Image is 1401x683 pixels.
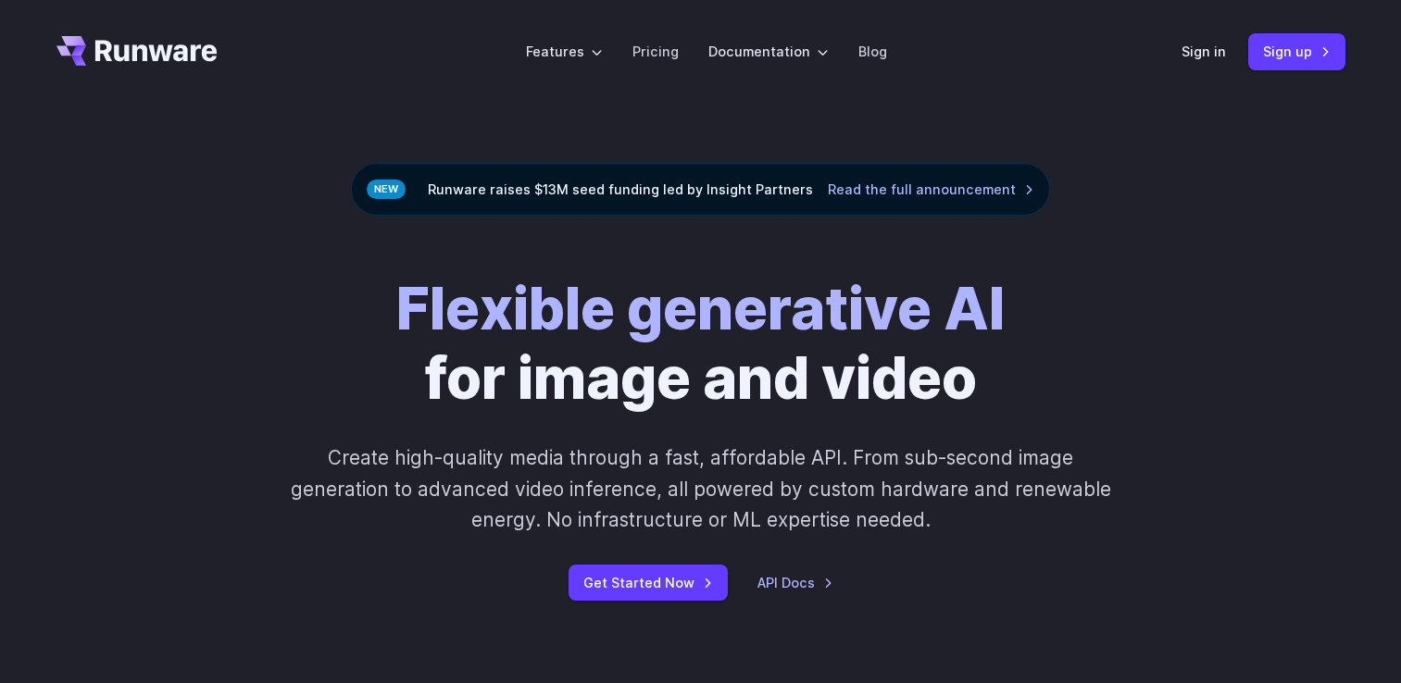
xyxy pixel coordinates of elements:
label: Features [526,41,603,62]
a: API Docs [757,572,833,593]
strong: Flexible generative AI [396,274,1005,343]
a: Sign up [1248,33,1345,69]
a: Read the full announcement [828,179,1034,200]
label: Documentation [708,41,829,62]
a: Get Started Now [569,565,728,601]
a: Pricing [632,41,679,62]
p: Create high-quality media through a fast, affordable API. From sub-second image generation to adv... [288,442,1113,535]
a: Blog [858,41,887,62]
h1: for image and video [396,275,1005,413]
a: Go to / [56,36,218,66]
div: Runware raises $13M seed funding led by Insight Partners [351,163,1050,216]
a: Sign in [1182,41,1226,62]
